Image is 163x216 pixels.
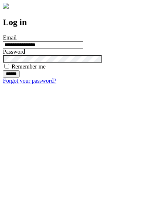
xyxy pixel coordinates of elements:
[3,3,9,9] img: logo-4e3dc11c47720685a147b03b5a06dd966a58ff35d612b21f08c02c0306f2b779.png
[3,49,25,55] label: Password
[3,34,17,41] label: Email
[3,78,56,84] a: Forgot your password?
[3,17,160,27] h2: Log in
[12,63,46,70] label: Remember me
